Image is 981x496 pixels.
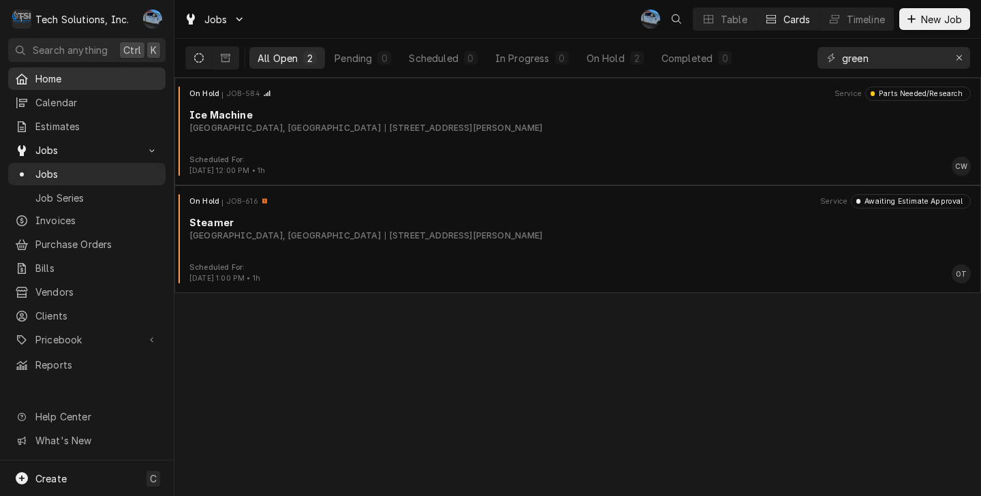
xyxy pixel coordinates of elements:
span: Purchase Orders [35,237,159,251]
div: Card Footer Extra Context [189,262,260,284]
span: Reports [35,358,159,372]
span: K [151,43,157,57]
span: Vendors [35,285,159,299]
div: Job Card: JOB-616 [174,185,981,293]
div: Object Subtext [189,122,971,134]
a: Reports [8,354,166,376]
a: Vendors [8,281,166,303]
div: Tech Solutions, Inc. [35,12,129,27]
div: Object State [189,196,223,207]
span: Calendar [35,95,159,110]
div: 0 [467,51,475,65]
div: Object Extra Context Footer Label [189,262,260,273]
div: JP [143,10,162,29]
div: Awaiting Estimate Approval [860,196,963,207]
div: Object Subtext Secondary [385,122,543,134]
div: Card Body [180,215,976,242]
span: Job Series [35,191,159,205]
span: Invoices [35,213,159,228]
a: Home [8,67,166,90]
div: 0 [380,51,388,65]
button: New Job [899,8,970,30]
div: Object Extra Context Footer Label [189,155,265,166]
div: Object Status [865,87,971,100]
div: Object Extra Context Footer Value [189,273,260,284]
div: Card Header Secondary Content [820,194,971,208]
div: Object Subtext Primary [189,122,381,134]
button: Open search [666,8,687,30]
button: Erase input [948,47,970,69]
div: Object Subtext Primary [189,230,381,242]
div: Card Footer Extra Context [189,155,265,176]
span: Jobs [35,143,138,157]
div: Object Title [189,108,971,122]
a: Go to Jobs [8,139,166,161]
div: Object Extra Context Header [820,196,847,207]
div: Pending [334,51,372,65]
div: Object Title [189,215,971,230]
a: Go to Help Center [8,405,166,428]
span: C [150,471,157,486]
div: Object State [189,89,223,99]
div: Card Footer [180,262,976,284]
span: Create [35,473,67,484]
div: Joe Paschal's Avatar [641,10,660,29]
div: Coleton Wallace's Avatar [952,157,971,176]
div: Object Subtext [189,230,971,242]
button: Search anythingCtrlK [8,38,166,62]
div: 2 [306,51,314,65]
span: Estimates [35,119,159,134]
a: Purchase Orders [8,233,166,255]
div: Table [721,12,747,27]
div: Parts Needed/Research [875,89,963,99]
div: T [12,10,31,29]
div: Card Header Primary Content [189,194,269,208]
div: Joe Paschal's Avatar [143,10,162,29]
span: Clients [35,309,159,323]
div: Object Subtext Secondary [385,230,543,242]
div: Object Extra Context Header [835,89,862,99]
span: New Job [918,12,965,27]
span: Search anything [33,43,108,57]
div: In Progress [495,51,550,65]
span: Help Center [35,409,157,424]
div: Tech Solutions, Inc.'s Avatar [12,10,31,29]
div: Object Extra Context Footer Value [189,166,265,176]
div: JP [641,10,660,29]
div: All Open [258,51,298,65]
div: Card Footer Primary Content [952,264,971,283]
div: Cards [783,12,811,27]
a: Bills [8,257,166,279]
div: Card Header [180,194,976,208]
a: Invoices [8,209,166,232]
span: [DATE] 1:00 PM • 1h [189,274,260,283]
div: Card Header [180,87,976,100]
a: Job Series [8,187,166,209]
span: Jobs [204,12,228,27]
span: Pricebook [35,332,138,347]
a: Go to What's New [8,429,166,452]
span: Bills [35,261,159,275]
div: Timeline [847,12,885,27]
span: [DATE] 12:00 PM • 1h [189,166,265,175]
div: On Hold [587,51,625,65]
div: Card Header Primary Content [189,87,271,100]
a: Clients [8,305,166,327]
div: Card Header Secondary Content [835,87,971,100]
div: Object ID [227,196,258,207]
a: Jobs [8,163,166,185]
div: Object Status [851,194,971,208]
div: OT [952,264,971,283]
span: Home [35,72,159,86]
a: Go to Pricebook [8,328,166,351]
div: Job Card: JOB-584 [174,78,981,185]
a: Estimates [8,115,166,138]
input: Keyword search [842,47,944,69]
div: 2 [633,51,641,65]
div: Card Footer [180,155,976,176]
div: Completed [661,51,713,65]
a: Calendar [8,91,166,114]
div: Otis Tooley's Avatar [952,264,971,283]
div: 0 [558,51,566,65]
a: Go to Jobs [178,8,251,31]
